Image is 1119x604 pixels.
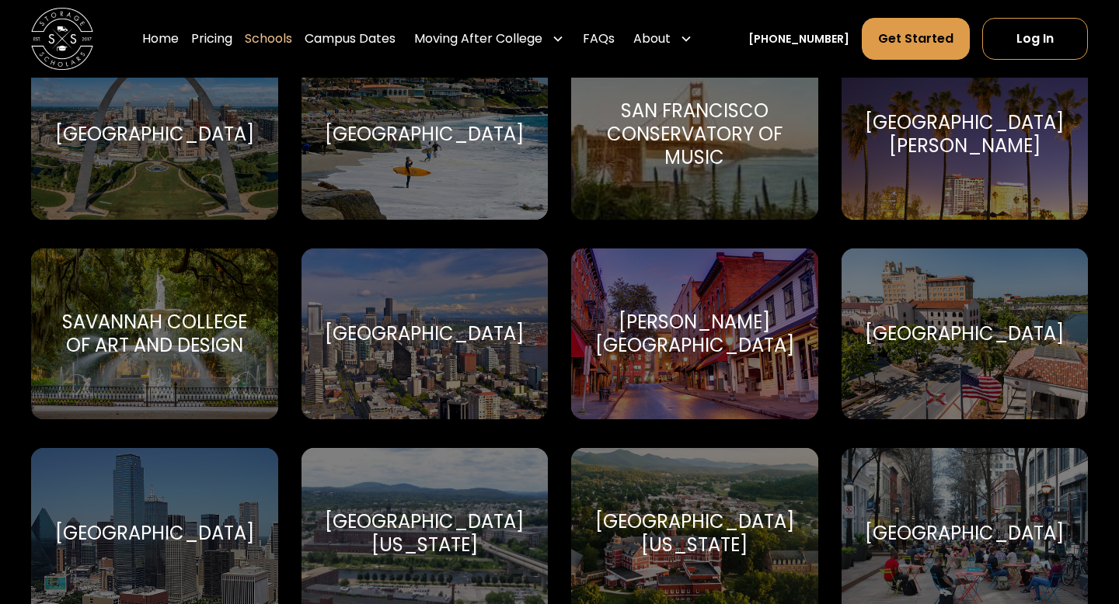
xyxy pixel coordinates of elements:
a: Campus Dates [305,17,396,61]
a: Schools [245,17,292,61]
div: [GEOGRAPHIC_DATA] [55,522,254,545]
div: [GEOGRAPHIC_DATA] [325,123,524,146]
a: Log In [982,18,1088,60]
div: [GEOGRAPHIC_DATA][US_STATE] [590,510,800,557]
div: San Francisco Conservatory of Music [590,99,800,169]
div: [GEOGRAPHIC_DATA][PERSON_NAME] [860,111,1070,158]
img: Storage Scholars main logo [31,8,93,70]
a: Go to selected school [842,248,1089,419]
a: Go to selected school [302,248,549,419]
a: Go to selected school [31,49,278,220]
a: home [31,8,93,70]
div: [GEOGRAPHIC_DATA] [865,322,1064,345]
a: Pricing [191,17,232,61]
div: Moving After College [408,17,570,61]
div: [GEOGRAPHIC_DATA] [325,322,524,345]
a: Go to selected school [842,49,1089,220]
div: Moving After College [414,30,542,48]
div: About [627,17,699,61]
div: [PERSON_NAME][GEOGRAPHIC_DATA] [590,311,800,357]
a: Go to selected school [302,49,549,220]
a: FAQs [583,17,615,61]
a: Get Started [862,18,970,60]
div: [GEOGRAPHIC_DATA] [865,522,1064,545]
a: [PHONE_NUMBER] [748,31,849,47]
div: About [633,30,671,48]
div: Savannah College of Art and Design [50,311,260,357]
div: [GEOGRAPHIC_DATA] [55,123,254,146]
a: Go to selected school [571,248,818,419]
a: Go to selected school [31,248,278,419]
div: [GEOGRAPHIC_DATA][US_STATE] [320,510,530,557]
a: Home [142,17,179,61]
a: Go to selected school [571,49,818,220]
